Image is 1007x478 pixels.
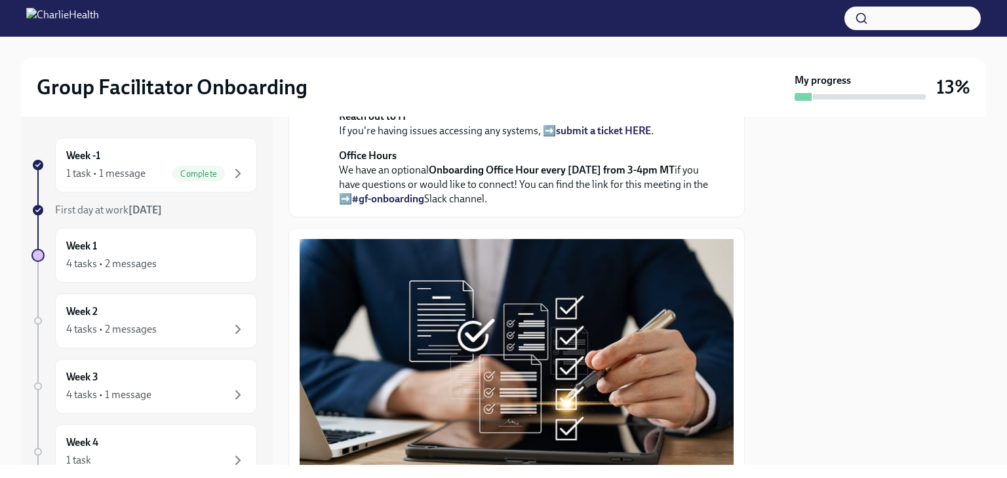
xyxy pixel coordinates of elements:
div: 4 tasks • 2 messages [66,322,157,337]
a: Week 14 tasks • 2 messages [31,228,257,283]
span: Complete [172,169,225,179]
a: First day at work[DATE] [31,203,257,217]
button: Zoom image [300,239,734,466]
img: CharlieHealth [26,8,99,29]
h6: Week 2 [66,304,98,319]
h6: Week 3 [66,370,98,384]
div: 4 tasks • 2 messages [66,257,157,271]
p: If you're having issues accessing any systems, ➡️ . [339,109,713,138]
h3: 13% [936,75,970,99]
h2: Group Facilitator Onboarding [37,74,307,100]
strong: Onboarding Office Hour every [DATE] from 3-4pm MT [429,164,675,176]
h6: Week 1 [66,239,97,253]
span: First day at work [55,204,162,216]
a: submit a ticket HERE [556,124,651,137]
div: 4 tasks • 1 message [66,388,151,402]
strong: [DATE] [128,204,162,216]
div: 1 task • 1 message [66,166,146,181]
p: We have an optional if you have questions or would like to connect! You can find the link for thi... [339,149,713,206]
strong: Office Hours [339,149,397,162]
div: 1 task [66,453,91,468]
strong: My progress [795,73,851,88]
a: Week 24 tasks • 2 messages [31,293,257,348]
a: #gf-onboarding [352,193,424,205]
h6: Week 4 [66,435,98,450]
h6: Week -1 [66,149,100,163]
a: Week 34 tasks • 1 message [31,359,257,414]
a: Week -11 task • 1 messageComplete [31,138,257,193]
